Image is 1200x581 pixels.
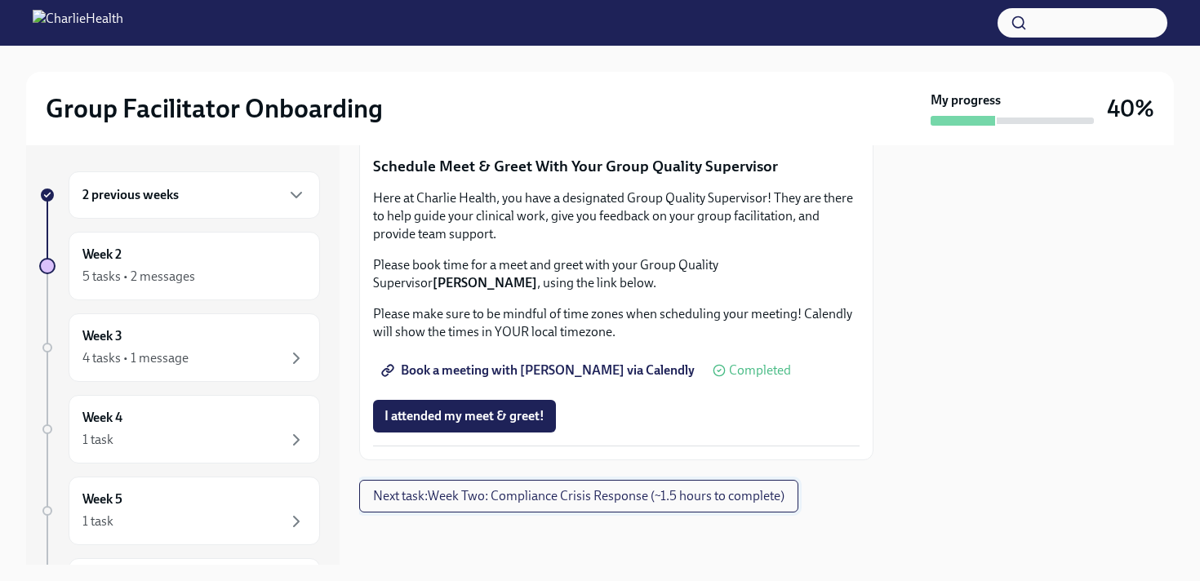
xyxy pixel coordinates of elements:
strong: My progress [931,91,1001,109]
img: CharlieHealth [33,10,123,36]
span: Next task : Week Two: Compliance Crisis Response (~1.5 hours to complete) [373,488,784,504]
h6: 2 previous weeks [82,186,179,204]
h6: Week 3 [82,327,122,345]
p: Please make sure to be mindful of time zones when scheduling your meeting! Calendly will show the... [373,305,860,341]
span: Completed [729,364,791,377]
p: Please book time for a meet and greet with your Group Quality Supervisor , using the link below. [373,256,860,292]
button: I attended my meet & greet! [373,400,556,432]
a: Book a meeting with [PERSON_NAME] via Calendly [373,354,706,387]
strong: [PERSON_NAME] [433,275,537,290]
span: Book a meeting with [PERSON_NAME] via Calendly [384,362,695,379]
div: 1 task [82,431,113,449]
p: Here at Charlie Health, you have a designated Group Quality Supervisor! They are there to help gu... [373,189,860,243]
div: 1 task [82,512,113,530]
a: Week 51 task [39,477,320,545]
span: I attended my meet & greet! [384,408,544,424]
div: 5 tasks • 2 messages [82,268,195,286]
h6: Week 4 [82,409,122,427]
div: 2 previous weeks [69,171,320,219]
div: 4 tasks • 1 message [82,349,189,367]
a: Week 25 tasks • 2 messages [39,232,320,300]
a: Week 34 tasks • 1 message [39,313,320,382]
p: Schedule Meet & Greet With Your Group Quality Supervisor [373,156,860,177]
h6: Week 2 [82,246,122,264]
h3: 40% [1107,94,1154,123]
h6: Week 5 [82,490,122,508]
a: Week 41 task [39,395,320,463]
button: Next task:Week Two: Compliance Crisis Response (~1.5 hours to complete) [359,480,798,512]
h2: Group Facilitator Onboarding [46,92,383,125]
